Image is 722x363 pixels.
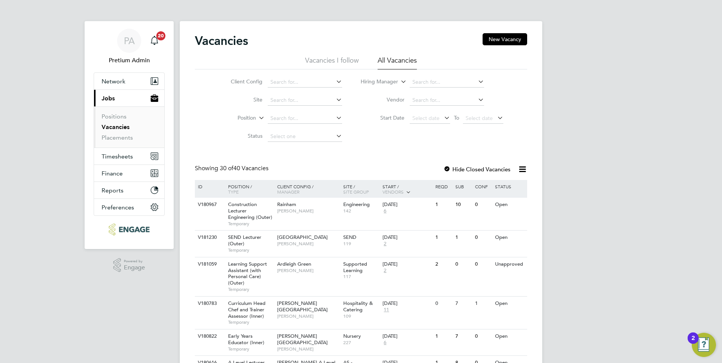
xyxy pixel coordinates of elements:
[228,346,273,352] span: Temporary
[156,31,165,40] span: 20
[268,131,342,142] input: Select one
[102,153,133,160] span: Timesheets
[692,333,716,357] button: Open Resource Center, 2 new notifications
[383,268,387,274] span: 2
[94,148,164,165] button: Timesheets
[473,231,493,245] div: 0
[443,166,511,173] label: Hide Closed Vacancies
[434,180,453,193] div: Reqd
[228,189,239,195] span: Type
[94,56,165,65] span: Pretium Admin
[434,231,453,245] div: 1
[383,340,387,346] span: 6
[473,180,493,193] div: Conf
[102,123,130,131] a: Vacancies
[383,241,387,247] span: 2
[410,77,484,88] input: Search for...
[305,56,359,69] li: Vacancies I follow
[343,261,367,274] span: Supported Learning
[434,297,453,311] div: 0
[343,300,373,313] span: Hospitality & Catering
[277,346,339,352] span: [PERSON_NAME]
[473,257,493,271] div: 0
[124,265,145,271] span: Engage
[94,223,165,235] a: Go to home page
[383,201,432,208] div: [DATE]
[454,231,473,245] div: 1
[381,180,434,199] div: Start /
[94,73,164,89] button: Network
[493,329,526,343] div: Open
[85,21,174,249] nav: Main navigation
[434,329,453,343] div: 1
[277,261,311,267] span: Ardleigh Green
[454,257,473,271] div: 0
[493,180,526,193] div: Status
[343,340,379,346] span: 227
[277,268,339,274] span: [PERSON_NAME]
[277,208,339,214] span: [PERSON_NAME]
[109,223,149,235] img: ncclondon-logo-retina.png
[219,132,262,139] label: Status
[343,234,356,240] span: SEND
[343,241,379,247] span: 119
[102,78,125,85] span: Network
[196,297,222,311] div: V180783
[147,29,162,53] a: 20
[228,247,273,253] span: Temporary
[454,329,473,343] div: 7
[383,300,432,307] div: [DATE]
[691,338,695,348] div: 2
[343,208,379,214] span: 142
[341,180,381,198] div: Site /
[219,78,262,85] label: Client Config
[434,198,453,212] div: 1
[228,333,264,346] span: Early Years Educator (Inner)
[94,29,165,65] a: PAPretium Admin
[277,234,328,240] span: [GEOGRAPHIC_DATA]
[113,258,145,272] a: Powered byEngage
[268,95,342,106] input: Search for...
[268,77,342,88] input: Search for...
[493,198,526,212] div: Open
[228,300,265,319] span: Curriculum Head Chef and Trainer Assessor (Inner)
[277,333,328,346] span: [PERSON_NAME][GEOGRAPHIC_DATA]
[473,329,493,343] div: 0
[102,170,123,177] span: Finance
[124,258,145,265] span: Powered by
[361,96,404,103] label: Vendor
[268,113,342,124] input: Search for...
[228,234,261,247] span: SEND Lecturer (Outer)
[195,165,270,172] div: Showing
[466,115,493,122] span: Select date
[493,231,526,245] div: Open
[493,297,526,311] div: Open
[410,95,484,106] input: Search for...
[434,257,453,271] div: 2
[102,134,133,141] a: Placements
[196,231,222,245] div: V181230
[383,208,387,214] span: 6
[483,33,527,45] button: New Vacancy
[220,165,233,172] span: 30 of
[102,187,123,194] span: Reports
[213,114,256,122] label: Position
[343,333,361,339] span: Nursery
[493,257,526,271] div: Unapproved
[275,180,341,198] div: Client Config /
[454,180,473,193] div: Sub
[94,182,164,198] button: Reports
[195,33,248,48] h2: Vacancies
[220,165,268,172] span: 40 Vacancies
[383,333,432,340] div: [DATE]
[355,78,398,86] label: Hiring Manager
[102,113,127,120] a: Positions
[94,106,164,148] div: Jobs
[196,180,222,193] div: ID
[473,297,493,311] div: 1
[124,36,135,46] span: PA
[343,201,370,208] span: Engineering
[196,198,222,212] div: V180967
[228,201,272,220] span: Construction Lecturer Engineering (Outer)
[383,234,432,241] div: [DATE]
